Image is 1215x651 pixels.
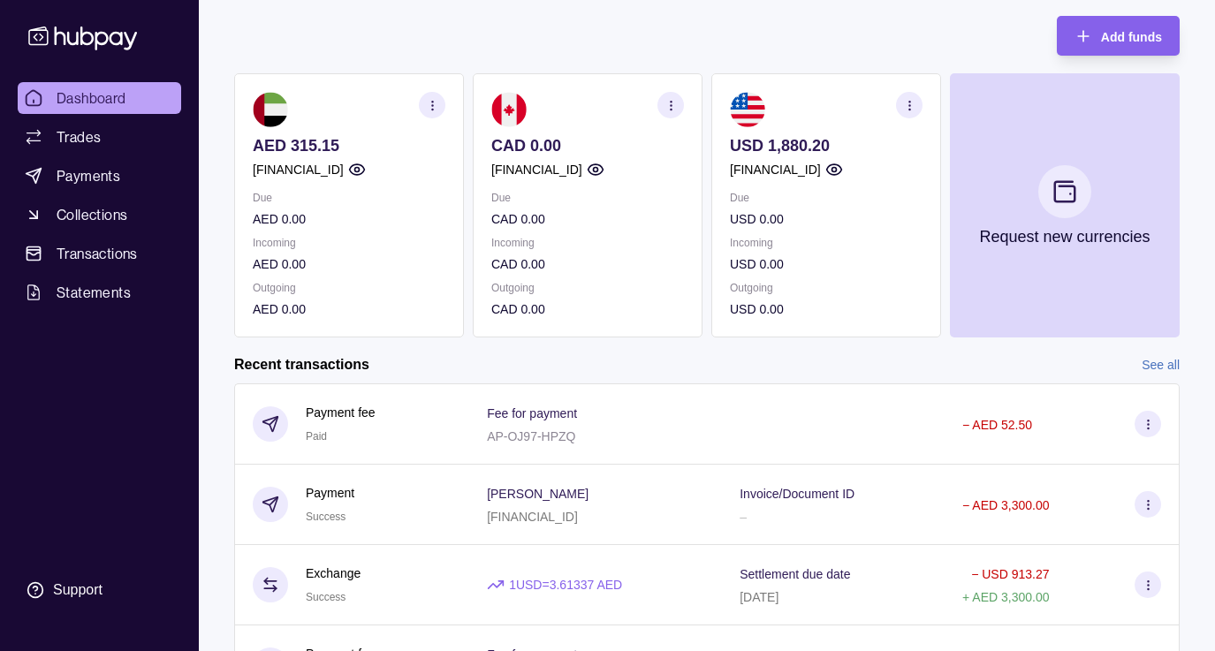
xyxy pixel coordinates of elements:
[253,233,445,253] p: Incoming
[306,483,354,503] p: Payment
[18,238,181,269] a: Transactions
[509,575,622,594] p: 1 USD = 3.61337 AED
[234,355,369,375] h2: Recent transactions
[253,278,445,298] p: Outgoing
[487,487,589,501] p: [PERSON_NAME]
[730,136,923,155] p: USD 1,880.20
[306,591,346,603] span: Success
[18,82,181,114] a: Dashboard
[962,498,1049,512] p: − AED 3,300.00
[740,590,778,604] p: [DATE]
[57,126,101,148] span: Trades
[491,92,527,127] img: ca
[18,276,181,308] a: Statements
[950,73,1180,337] button: Request new currencies
[491,136,684,155] p: CAD 0.00
[730,254,923,274] p: USD 0.00
[491,160,582,179] p: [FINANCIAL_ID]
[57,87,126,109] span: Dashboard
[730,299,923,319] p: USD 0.00
[253,188,445,208] p: Due
[740,487,854,501] p: Invoice/Document ID
[306,511,346,523] span: Success
[253,136,445,155] p: AED 315.15
[57,243,138,264] span: Transactions
[18,160,181,192] a: Payments
[306,403,376,422] p: Payment fee
[306,430,327,443] span: Paid
[730,188,923,208] p: Due
[253,92,288,127] img: ae
[18,572,181,609] a: Support
[57,204,127,225] span: Collections
[962,590,1049,604] p: + AED 3,300.00
[487,510,578,524] p: [FINANCIAL_ID]
[57,165,120,186] span: Payments
[1057,16,1180,56] button: Add funds
[740,510,747,524] p: –
[487,429,575,443] p: AP-OJ97-HPZQ
[491,188,684,208] p: Due
[53,580,103,600] div: Support
[253,160,344,179] p: [FINANCIAL_ID]
[253,299,445,319] p: AED 0.00
[730,278,923,298] p: Outgoing
[18,199,181,231] a: Collections
[306,564,361,583] p: Exchange
[730,160,821,179] p: [FINANCIAL_ID]
[740,567,850,581] p: Settlement due date
[491,278,684,298] p: Outgoing
[491,209,684,229] p: CAD 0.00
[491,299,684,319] p: CAD 0.00
[253,254,445,274] p: AED 0.00
[253,209,445,229] p: AED 0.00
[971,567,1049,581] p: − USD 913.27
[491,233,684,253] p: Incoming
[1101,30,1162,44] span: Add funds
[962,418,1032,432] p: − AED 52.50
[487,406,577,420] p: Fee for payment
[730,209,923,229] p: USD 0.00
[491,254,684,274] p: CAD 0.00
[730,92,765,127] img: us
[730,233,923,253] p: Incoming
[979,227,1150,246] p: Request new currencies
[1142,355,1180,375] a: See all
[18,121,181,153] a: Trades
[57,282,131,303] span: Statements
